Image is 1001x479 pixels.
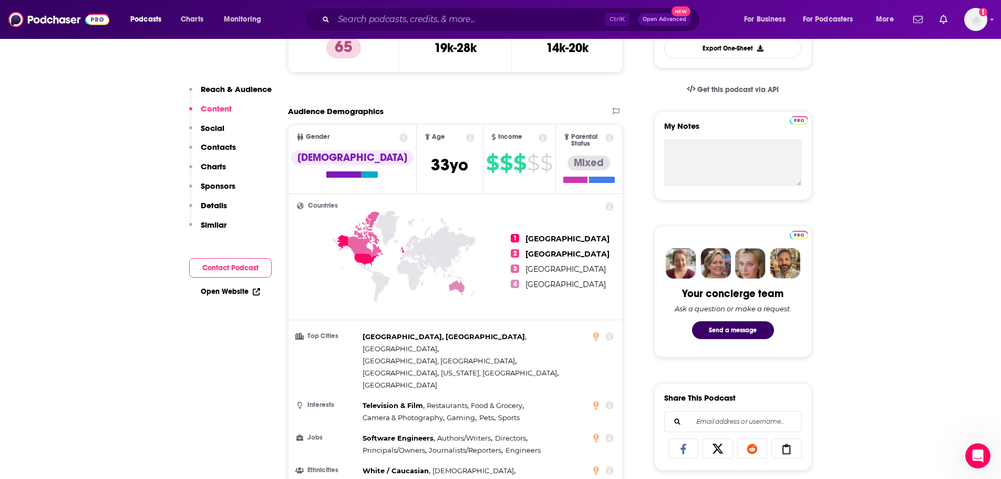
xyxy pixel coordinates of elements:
h3: Share This Podcast [664,393,736,403]
button: Social [189,123,224,142]
button: open menu [737,11,799,28]
p: Reach & Audience [201,84,272,94]
span: $ [500,155,512,171]
img: Podchaser Pro [790,231,808,239]
span: 33 yo [431,155,468,175]
span: , [427,400,524,412]
span: , [447,412,477,424]
span: Pets [479,413,494,422]
h3: Top Cities [297,333,358,340]
label: My Notes [664,121,802,139]
button: Content [189,104,232,123]
button: Export One-Sheet [664,38,802,58]
span: [GEOGRAPHIC_DATA] [363,369,437,377]
a: Share on Facebook [668,439,699,458]
span: , [432,465,515,477]
a: Show notifications dropdown [935,11,952,28]
span: , [495,432,528,444]
img: Sydney Profile [666,248,696,279]
span: , [363,400,425,412]
button: Contact Podcast [189,258,272,278]
h3: Interests [297,402,358,409]
span: New [672,6,690,16]
span: $ [527,155,539,171]
span: 3 [511,264,519,273]
img: Barbara Profile [700,248,731,279]
iframe: Intercom live chat [965,443,990,468]
span: [US_STATE], [GEOGRAPHIC_DATA] [441,369,557,377]
span: Gaming [447,413,475,422]
span: Parental Status [571,134,604,147]
span: For Business [744,12,786,27]
span: Open Advanced [643,17,686,22]
span: , [363,355,517,367]
a: Charts [174,11,210,28]
span: , [437,432,492,444]
h3: Ethnicities [297,467,358,474]
span: $ [513,155,526,171]
span: , [363,367,439,379]
span: $ [486,155,499,171]
span: 1 [511,234,519,242]
span: , [363,412,445,424]
span: Sports [498,413,520,422]
div: Search followers [664,411,802,432]
h3: 19k-28k [434,40,477,56]
span: Countries [308,202,338,209]
img: Jon Profile [770,248,800,279]
span: , [441,367,559,379]
span: , [363,432,435,444]
span: For Podcasters [803,12,853,27]
div: Search podcasts, credits, & more... [315,7,710,32]
div: [DEMOGRAPHIC_DATA] [291,150,414,165]
a: Copy Link [771,439,802,458]
span: Restaurants, Food & Grocery [427,401,522,410]
p: Content [201,104,232,114]
input: Search podcasts, credits, & more... [334,11,605,28]
span: Get this podcast via API [697,85,779,94]
span: White / Caucasian [363,466,429,475]
button: Contacts [189,142,236,161]
span: Income [498,134,522,140]
a: Open Website [201,287,260,296]
span: , [363,465,430,477]
button: Charts [189,161,226,181]
button: Reach & Audience [189,84,272,104]
div: Ask a question or make a request. [675,304,791,313]
h3: Jobs [297,434,358,441]
span: Authors/Writers [437,434,491,442]
p: Similar [201,220,226,230]
a: Share on X/Twitter [703,439,733,458]
img: User Profile [964,8,987,31]
a: Show notifications dropdown [909,11,927,28]
p: Details [201,200,227,210]
span: Software Engineers [363,434,434,442]
div: Mixed [567,156,610,170]
a: Pro website [790,229,808,239]
img: Podchaser Pro [790,116,808,125]
button: open menu [869,11,907,28]
span: , [363,444,427,456]
p: 65 [326,37,361,58]
button: Similar [189,220,226,239]
h3: 14k-20k [546,40,589,56]
span: , [429,444,503,456]
span: Charts [181,12,203,27]
button: open menu [796,11,869,28]
span: Television & Film [363,401,423,410]
span: $ [540,155,552,171]
a: Get this podcast via API [678,77,788,103]
span: , [363,331,527,343]
svg: Add a profile image [979,8,987,16]
span: [GEOGRAPHIC_DATA], [GEOGRAPHIC_DATA] [363,332,525,341]
img: Jules Profile [735,248,766,279]
span: [GEOGRAPHIC_DATA] [525,249,610,259]
span: [GEOGRAPHIC_DATA] [363,381,437,389]
span: [GEOGRAPHIC_DATA], [GEOGRAPHIC_DATA] [363,356,515,365]
button: Details [189,200,227,220]
button: Sponsors [189,181,235,200]
span: Ctrl K [605,13,630,26]
input: Email address or username... [673,412,793,432]
p: Contacts [201,142,236,152]
span: Age [432,134,445,140]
